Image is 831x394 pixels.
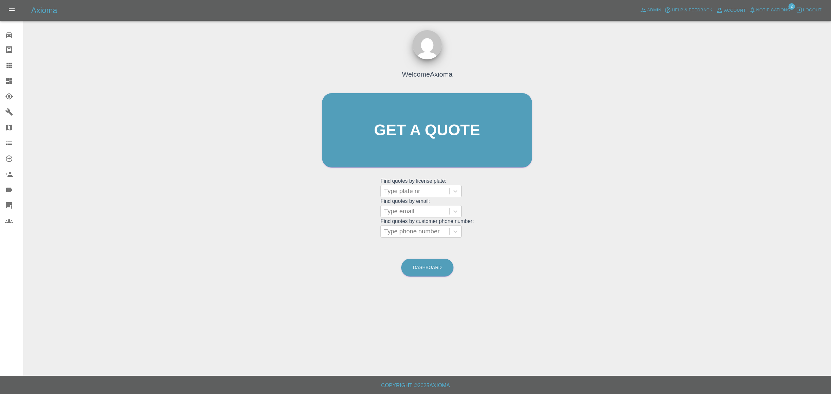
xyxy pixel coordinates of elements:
h5: Axioma [31,5,57,16]
button: Help & Feedback [663,5,714,15]
span: 2 [788,3,795,10]
a: Admin [639,5,663,15]
grid: Find quotes by customer phone number: [380,218,474,238]
span: Admin [647,6,662,14]
button: Notifications [748,5,792,15]
span: Help & Feedback [672,6,712,14]
h4: Welcome Axioma [402,69,453,79]
a: Get a quote [322,93,532,167]
a: Dashboard [401,259,453,277]
button: Logout [794,5,823,15]
span: Account [724,7,746,14]
span: Notifications [756,6,790,14]
img: ... [413,30,442,59]
h6: Copyright © 2025 Axioma [5,381,826,390]
button: Open drawer [4,3,19,18]
grid: Find quotes by license plate: [380,178,474,197]
grid: Find quotes by email: [380,198,474,217]
a: Account [714,5,748,16]
span: Logout [803,6,822,14]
